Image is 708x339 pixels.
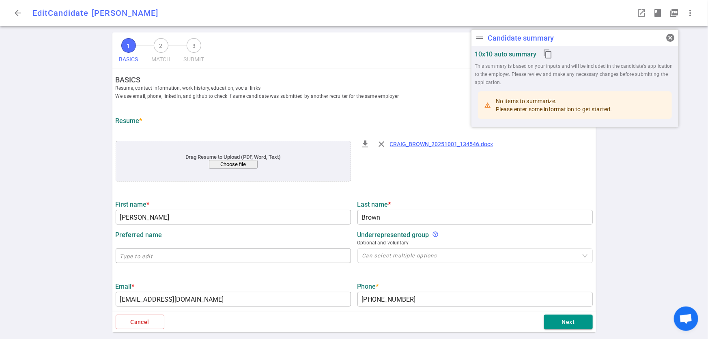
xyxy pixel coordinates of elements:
input: Type to edit [116,249,351,262]
span: 2 [154,38,168,53]
strong: BASICS [116,76,599,84]
div: We support diversity and inclusion to create equitable futures and prohibit discrimination and ha... [433,231,439,239]
span: Edit Candidate [32,8,88,18]
label: Phone [357,283,593,290]
span: BASICS [119,53,138,66]
span: book [653,8,663,18]
label: First name [116,201,351,208]
button: Cancel [116,315,164,330]
button: Next [544,315,593,330]
button: Open resume highlights in a popup [650,5,666,21]
span: Resume, contact information, work history, education, social links We use email, phone, linkedIn,... [116,84,599,100]
span: MATCH [151,53,171,66]
button: 3SUBMIT [181,36,208,69]
strong: Preferred name [116,231,162,239]
span: Optional and voluntary [357,239,593,247]
input: Type to edit [116,211,351,224]
input: Type to edit [357,211,593,224]
span: arrow_back [13,8,23,18]
label: Last name [357,201,593,208]
button: Choose file [209,160,257,168]
span: [PERSON_NAME] [92,8,158,18]
strong: Resume [116,117,142,125]
button: 1BASICS [116,36,142,69]
input: Type to edit [116,293,351,306]
button: Open PDF in a popup [666,5,682,21]
label: Email [116,283,351,290]
span: more_vert [685,8,695,18]
span: 1 [121,38,136,53]
div: Drag Resume to Upload (PDF, Word, Text) [139,154,327,168]
div: application/pdf, application/msword, .pdf, .doc, .docx, .txt [116,141,351,181]
input: Type to edit [357,293,593,306]
i: help_outline [433,231,439,238]
div: Open chat [674,307,698,331]
div: Download resume file [357,136,374,152]
div: Remove resume [374,136,390,152]
i: picture_as_pdf [669,8,679,18]
span: file_download [361,139,370,149]
span: SUBMIT [184,53,204,66]
span: 3 [187,38,201,53]
button: 2MATCH [148,36,174,69]
strong: Underrepresented Group [357,231,429,239]
a: CRAIG_BROWN_20251001_134546.docx [390,141,493,147]
button: Go back [10,5,26,21]
span: close [377,139,387,149]
button: Open LinkedIn as a popup [633,5,650,21]
span: launch [637,8,646,18]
